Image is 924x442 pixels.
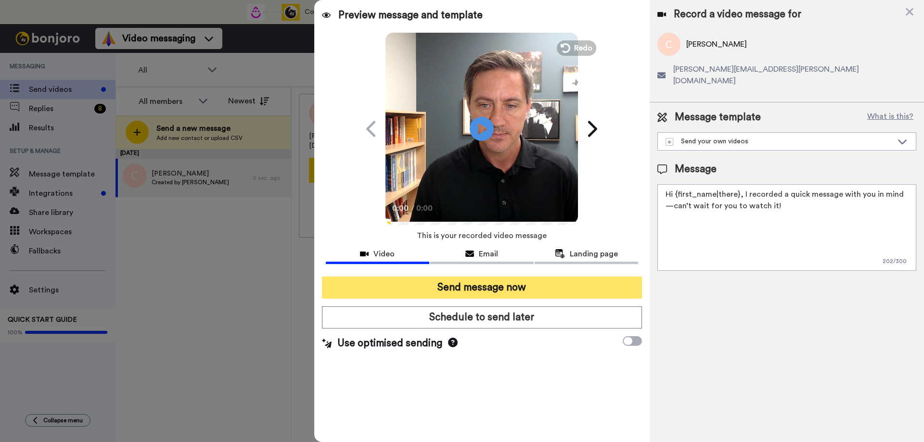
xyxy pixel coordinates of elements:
[666,138,673,146] img: demo-template.svg
[373,248,395,260] span: Video
[392,202,409,214] span: 0:00
[417,225,547,246] span: This is your recorded video message
[411,202,414,214] span: /
[657,184,916,271] textarea: Hi {first_name|there}, I recorded a quick message with you in mind—can’t wait for you to watch it!
[864,110,916,125] button: What is this?
[322,277,642,299] button: Send message now
[666,137,893,146] div: Send your own videos
[570,248,618,260] span: Landing page
[479,248,498,260] span: Email
[322,306,642,328] button: Schedule to send later
[675,110,761,125] span: Message template
[416,202,433,214] span: 0:00
[675,162,717,177] span: Message
[337,336,442,351] span: Use optimised sending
